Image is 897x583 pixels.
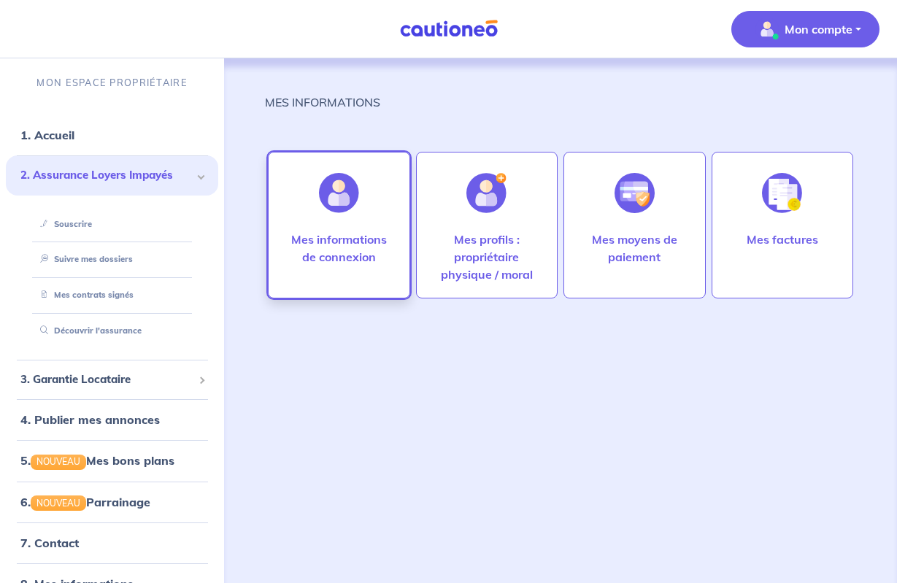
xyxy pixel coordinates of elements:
[23,247,201,271] div: Suivre mes dossiers
[23,319,201,343] div: Découvrir l'assurance
[319,173,359,213] img: illu_account.svg
[6,446,218,475] div: 5.NOUVEAUMes bons plans
[34,254,133,264] a: Suivre mes dossiers
[6,366,218,394] div: 3. Garantie Locataire
[6,155,218,196] div: 2. Assurance Loyers Impayés
[36,76,187,90] p: MON ESPACE PROPRIÉTAIRE
[20,536,79,550] a: 7. Contact
[615,173,655,213] img: illu_credit_card_no_anim.svg
[755,18,779,41] img: illu_account_valid_menu.svg
[20,371,193,388] span: 3. Garantie Locataire
[394,20,504,38] img: Cautioneo
[762,173,802,213] img: illu_invoice.svg
[785,20,852,38] p: Mon compte
[20,167,193,184] span: 2. Assurance Loyers Impayés
[20,495,150,509] a: 6.NOUVEAUParrainage
[6,528,218,557] div: 7. Contact
[20,128,74,142] a: 1. Accueil
[34,219,92,229] a: Souscrire
[20,453,174,468] a: 5.NOUVEAUMes bons plans
[6,487,218,517] div: 6.NOUVEAUParrainage
[747,231,818,248] p: Mes factures
[34,290,134,300] a: Mes contrats signés
[265,93,380,111] p: MES INFORMATIONS
[431,231,542,283] p: Mes profils : propriétaire physique / moral
[34,325,142,336] a: Découvrir l'assurance
[20,412,160,427] a: 4. Publier mes annonces
[579,231,690,266] p: Mes moyens de paiement
[466,173,507,213] img: illu_account_add.svg
[23,283,201,307] div: Mes contrats signés
[283,231,394,266] p: Mes informations de connexion
[6,120,218,150] div: 1. Accueil
[23,212,201,236] div: Souscrire
[6,405,218,434] div: 4. Publier mes annonces
[731,11,879,47] button: illu_account_valid_menu.svgMon compte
